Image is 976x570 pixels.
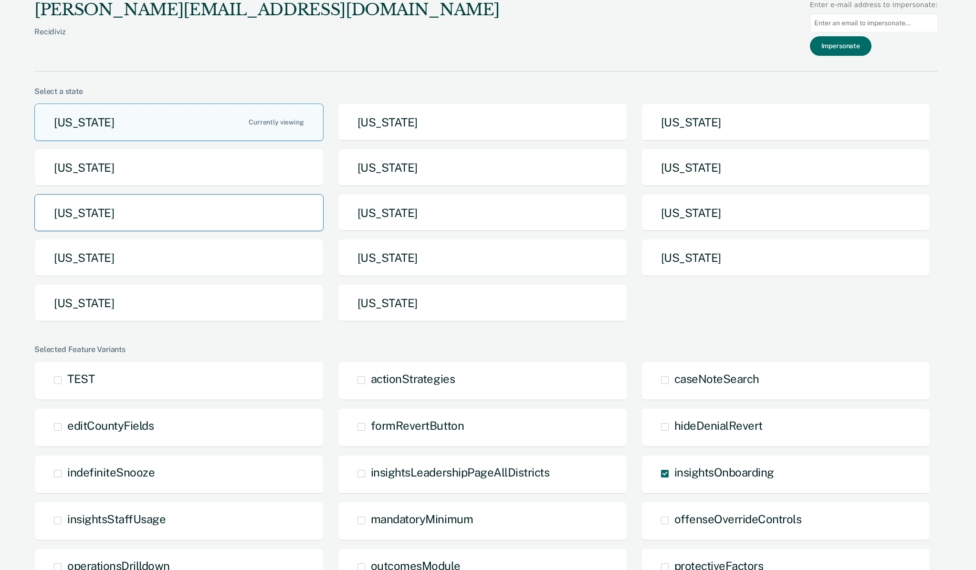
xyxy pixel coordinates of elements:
[810,14,938,32] input: Enter an email to impersonate...
[67,419,154,432] span: editCountyFields
[67,512,166,526] span: insightsStaffUsage
[338,239,627,277] button: [US_STATE]
[810,36,871,56] button: Impersonate
[34,194,324,232] button: [US_STATE]
[67,372,94,385] span: TEST
[34,104,324,141] button: [US_STATE]
[674,372,759,385] span: caseNoteSearch
[34,284,324,322] button: [US_STATE]
[67,466,155,479] span: indefiniteSnooze
[641,194,931,232] button: [US_STATE]
[34,27,499,52] div: Recidiviz
[34,345,938,354] div: Selected Feature Variants
[371,466,550,479] span: insightsLeadershipPageAllDistricts
[338,104,627,141] button: [US_STATE]
[641,149,931,187] button: [US_STATE]
[34,239,324,277] button: [US_STATE]
[641,104,931,141] button: [US_STATE]
[34,149,324,187] button: [US_STATE]
[674,512,802,526] span: offenseOverrideControls
[371,372,455,385] span: actionStrategies
[641,239,931,277] button: [US_STATE]
[338,284,627,322] button: [US_STATE]
[338,149,627,187] button: [US_STATE]
[371,512,473,526] span: mandatoryMinimum
[338,194,627,232] button: [US_STATE]
[674,419,763,432] span: hideDenialRevert
[34,87,938,96] div: Select a state
[371,419,464,432] span: formRevertButton
[674,466,774,479] span: insightsOnboarding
